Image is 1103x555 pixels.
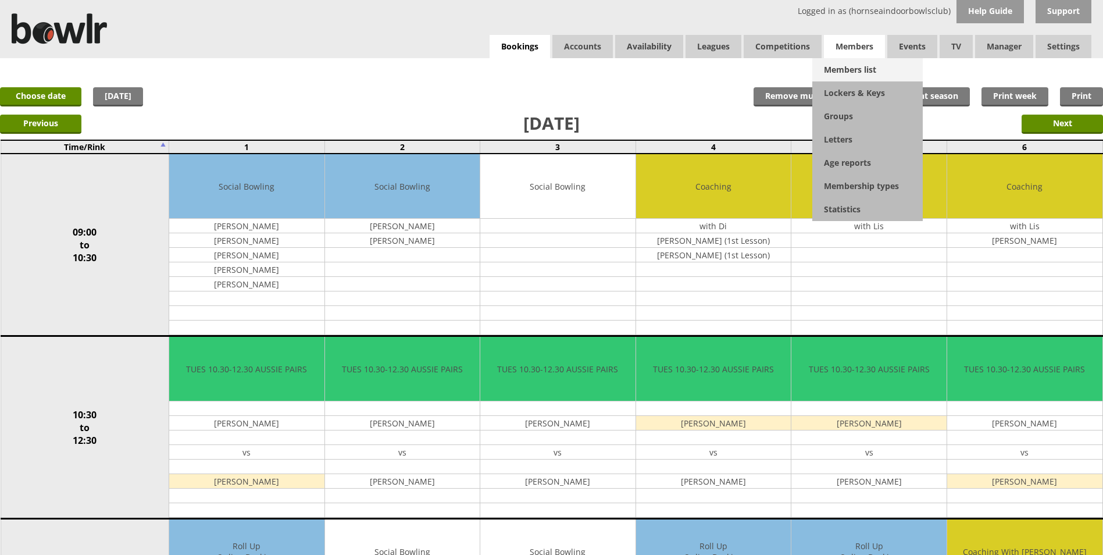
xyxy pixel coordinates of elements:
span: Manager [975,35,1033,58]
a: Print season [897,87,970,106]
td: TUES 10.30-12.30 AUSSIE PAIRS [325,337,480,401]
a: Print week [981,87,1048,106]
td: vs [791,445,947,460]
a: Letters [812,128,923,151]
td: with Lis [791,219,947,233]
td: Coaching [947,154,1102,219]
td: [PERSON_NAME] [480,416,636,431]
td: TUES 10.30-12.30 AUSSIE PAIRS [947,337,1102,401]
td: TUES 10.30-12.30 AUSSIE PAIRS [480,337,636,401]
td: Social Bowling [325,154,480,219]
td: vs [169,445,324,460]
td: 6 [947,140,1102,154]
a: Print [1060,87,1103,106]
input: Remove multiple bookings [754,87,885,106]
td: [PERSON_NAME] (1st Lesson) [636,248,791,262]
a: Membership types [812,175,923,198]
a: Groups [812,105,923,128]
td: [PERSON_NAME] [169,248,324,262]
td: Social Bowling [480,154,636,219]
a: Age reports [812,151,923,175]
a: Statistics [812,198,923,221]
td: 1 [169,140,324,154]
td: [PERSON_NAME] [325,474,480,489]
td: [PERSON_NAME] [791,416,947,431]
td: [PERSON_NAME] [947,233,1102,248]
td: [PERSON_NAME] [169,416,324,431]
a: Members list [812,58,923,81]
a: [DATE] [93,87,143,106]
td: [PERSON_NAME] [480,474,636,489]
span: Accounts [552,35,613,58]
a: Availability [615,35,683,58]
td: [PERSON_NAME] [636,474,791,489]
td: vs [480,445,636,460]
td: 09:00 to 10:30 [1,154,169,336]
a: Bookings [490,35,550,59]
td: [PERSON_NAME] [169,474,324,489]
td: [PERSON_NAME] (1st Lesson) [636,233,791,248]
span: Members [824,35,885,58]
a: Competitions [744,35,822,58]
td: 3 [480,140,636,154]
td: [PERSON_NAME] [169,219,324,233]
td: TUES 10.30-12.30 AUSSIE PAIRS [791,337,947,401]
a: Leagues [686,35,741,58]
td: [PERSON_NAME] [325,219,480,233]
span: Settings [1036,35,1091,58]
td: with Di [636,219,791,233]
td: [PERSON_NAME] [636,416,791,431]
td: [PERSON_NAME] [169,262,324,277]
td: [PERSON_NAME] [947,474,1102,489]
td: 2 [324,140,480,154]
td: TUES 10.30-12.30 AUSSIE PAIRS [636,337,791,401]
td: 4 [636,140,791,154]
td: Coaching [791,154,947,219]
td: [PERSON_NAME] [791,474,947,489]
td: Time/Rink [1,140,169,154]
td: vs [325,445,480,460]
span: TV [940,35,973,58]
td: [PERSON_NAME] [169,233,324,248]
td: [PERSON_NAME] [325,233,480,248]
td: vs [636,445,791,460]
td: with Lis [947,219,1102,233]
td: vs [947,445,1102,460]
td: [PERSON_NAME] [169,277,324,291]
td: [PERSON_NAME] [947,416,1102,431]
input: Next [1022,115,1103,134]
td: 5 [791,140,947,154]
td: [PERSON_NAME] [325,416,480,431]
td: Social Bowling [169,154,324,219]
a: Events [887,35,937,58]
td: 10:30 to 12:30 [1,336,169,519]
td: Coaching [636,154,791,219]
td: TUES 10.30-12.30 AUSSIE PAIRS [169,337,324,401]
a: Lockers & Keys [812,81,923,105]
